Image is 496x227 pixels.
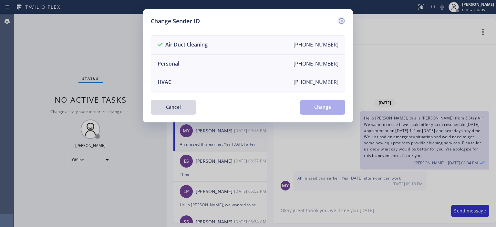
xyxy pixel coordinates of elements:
[294,41,338,49] div: [PHONE_NUMBER]
[294,60,338,67] div: [PHONE_NUMBER]
[158,60,179,67] div: Personal
[151,100,196,115] button: Cancel
[151,17,200,26] h5: Change Sender ID
[294,78,338,86] div: [PHONE_NUMBER]
[158,41,208,49] div: Air Duct Cleaning
[158,78,171,86] div: HVAC
[300,100,345,115] button: Change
